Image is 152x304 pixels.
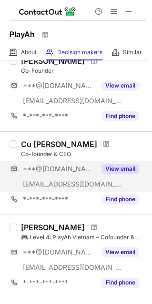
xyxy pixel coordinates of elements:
span: About [21,49,37,56]
span: Decision makers [57,49,102,56]
div: [PERSON_NAME] [21,56,85,66]
div: 🎮 Level 4: PlayAh Vietnam – Cofounder & CMO [21,233,146,242]
div: Co-founder & CEO [21,150,146,158]
span: [EMAIL_ADDRESS][DOMAIN_NAME] [23,180,122,188]
button: Reveal Button [101,278,139,287]
span: ***@[DOMAIN_NAME] [23,81,96,90]
button: Reveal Button [101,247,139,257]
span: [EMAIL_ADDRESS][DOMAIN_NAME] [23,263,122,272]
img: ContactOut v5.3.10 [19,6,76,17]
button: Reveal Button [101,111,139,121]
span: ***@[DOMAIN_NAME] [23,165,96,173]
span: ***@[DOMAIN_NAME] [23,248,96,256]
button: Reveal Button [101,164,139,174]
span: Similar [123,49,142,56]
button: Reveal Button [101,195,139,204]
div: Co-Founder [21,67,146,75]
div: [PERSON_NAME] [21,223,85,232]
h1: PlayAh [10,29,35,40]
span: [EMAIL_ADDRESS][DOMAIN_NAME] [23,97,122,105]
div: Cu [PERSON_NAME] [21,139,97,149]
button: Reveal Button [101,81,139,90]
